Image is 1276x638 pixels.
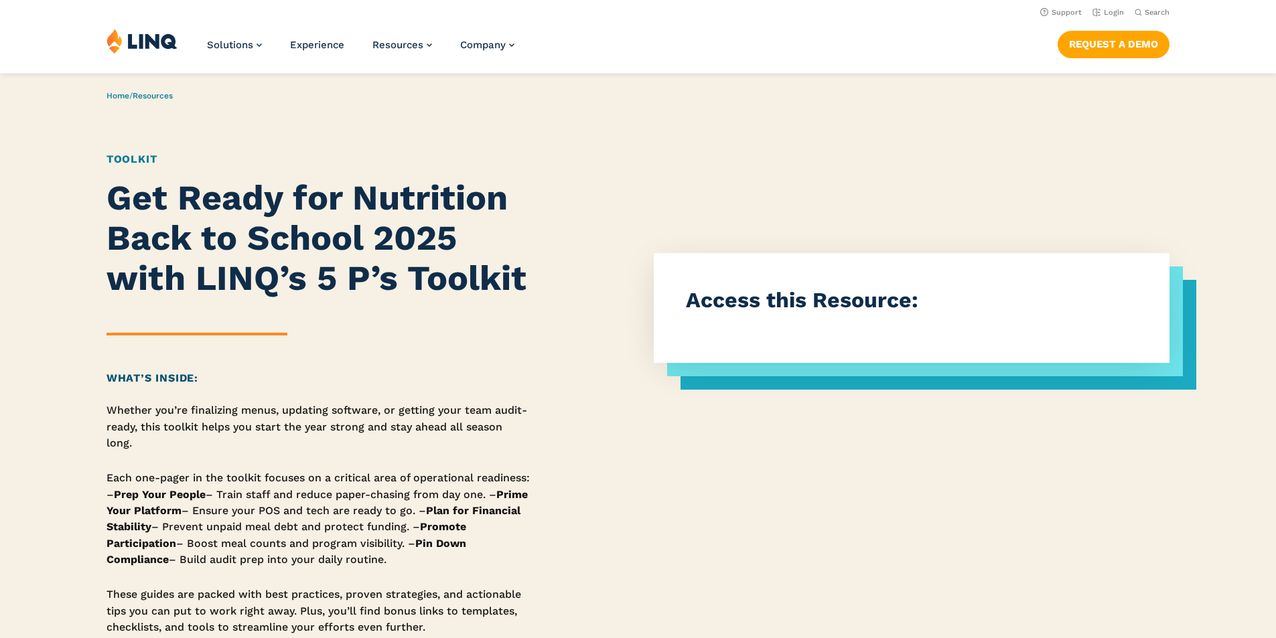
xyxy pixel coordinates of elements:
[107,520,466,549] strong: Promote Participation
[1145,8,1169,17] span: Search
[207,28,514,72] nav: Primary Navigation
[107,28,178,54] img: LINQ | K‑12 Software
[1092,8,1124,17] a: Login
[107,91,173,100] span: /
[207,39,253,51] span: Solutions
[107,504,520,533] strong: Plan for Financial Stability
[372,39,432,51] a: Resources
[107,370,531,386] h2: What’s Inside:
[1040,8,1082,17] a: Support
[290,39,344,51] a: Experience
[107,537,466,566] strong: Pin Down Compliance
[460,39,506,51] span: Company
[207,39,262,51] a: Solutions
[107,470,531,568] p: Each one-pager in the toolkit focuses on a critical area of operational readiness: – – Train staf...
[1058,28,1169,58] nav: Button Navigation
[1135,7,1169,17] button: Open Search Bar
[686,285,1137,315] h3: Access this Resource:
[133,91,173,100] a: Resources
[107,91,129,100] a: Home
[372,39,423,51] span: Resources
[107,586,531,635] p: These guides are packed with best practices, proven strategies, and actionable tips you can put t...
[1058,31,1169,58] a: Request a Demo
[107,488,528,517] strong: Prime Your Platform
[107,153,157,165] a: Toolkit
[114,488,206,501] strong: Prep Your People
[107,402,531,451] p: Whether you’re finalizing menus, updating software, or getting your team audit-ready, this toolki...
[460,39,514,51] a: Company
[107,177,526,299] strong: Get Ready for Nutrition Back to School 2025 with LINQ’s 5 P’s Toolkit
